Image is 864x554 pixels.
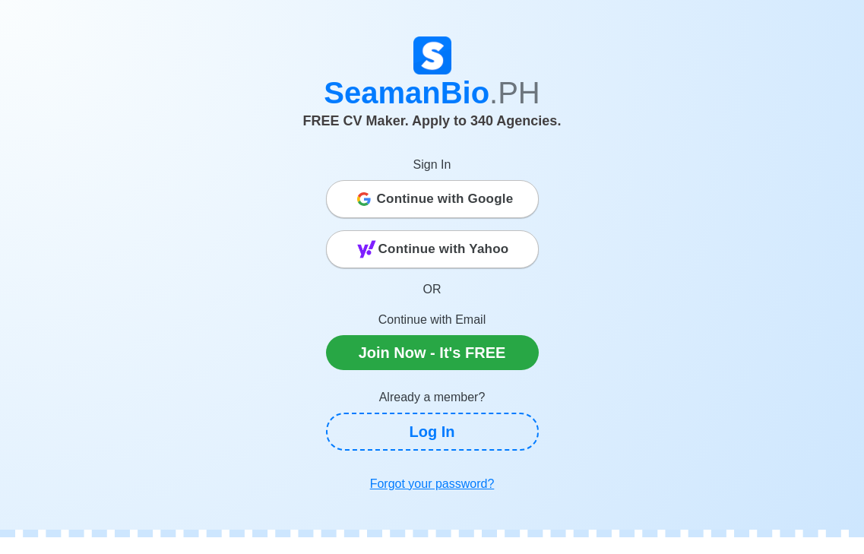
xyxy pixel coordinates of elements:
a: Join Now - It's FREE [326,335,539,370]
a: Forgot your password? [326,469,539,499]
span: Continue with Yahoo [378,234,509,264]
span: Continue with Google [377,184,514,214]
span: FREE CV Maker. Apply to 340 Agencies. [303,113,562,128]
p: Sign In [326,156,539,174]
p: OR [326,280,539,299]
button: Continue with Google [326,180,539,218]
img: Logo [413,36,451,74]
h1: SeamanBio [79,74,786,111]
p: Already a member? [326,388,539,407]
u: Forgot your password? [370,477,495,490]
a: Log In [326,413,539,451]
span: .PH [489,76,540,109]
button: Continue with Yahoo [326,230,539,268]
p: Continue with Email [326,311,539,329]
